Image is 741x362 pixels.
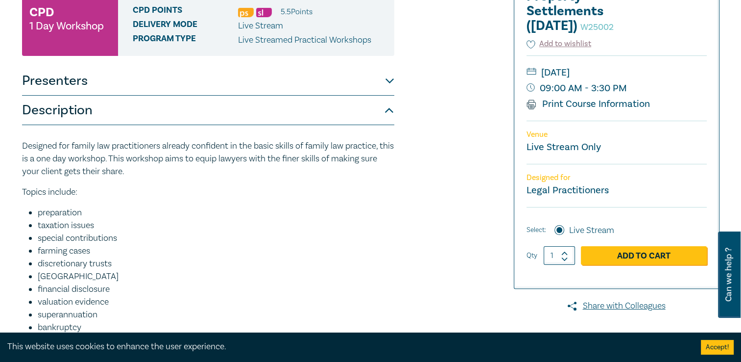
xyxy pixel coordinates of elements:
[281,5,312,18] li: 5.5 Point s
[526,141,601,154] a: Live Stream Only
[526,65,707,80] small: [DATE]
[514,300,719,312] a: Share with Colleagues
[38,207,394,219] li: preparation
[38,321,394,334] li: bankruptcy
[580,22,614,33] small: W25002
[22,96,394,125] button: Description
[133,34,238,47] span: Program type
[29,3,54,21] h3: CPD
[38,258,394,270] li: discretionary trusts
[526,250,537,261] label: Qty
[38,232,394,245] li: special contributions
[701,340,734,355] button: Accept cookies
[526,80,707,96] small: 09:00 AM - 3:30 PM
[238,34,371,47] p: Live Streamed Practical Workshops
[724,237,733,312] span: Can we help ?
[544,246,575,265] input: 1
[526,173,707,182] p: Designed for
[133,20,238,32] span: Delivery Mode
[22,66,394,96] button: Presenters
[133,5,238,18] span: CPD Points
[569,224,614,237] label: Live Stream
[22,186,394,199] p: Topics include:
[38,270,394,283] li: [GEOGRAPHIC_DATA]
[526,184,609,197] small: Legal Practitioners
[581,246,707,265] a: Add to Cart
[38,309,394,321] li: superannuation
[7,340,686,353] div: This website uses cookies to enhance the user experience.
[38,283,394,296] li: financial disclosure
[38,245,394,258] li: farming cases
[526,225,546,235] span: Select:
[38,219,394,232] li: taxation issues
[256,8,272,17] img: Substantive Law
[238,20,283,31] span: Live Stream
[29,21,104,31] small: 1 Day Workshop
[238,8,254,17] img: Professional Skills
[526,98,650,110] a: Print Course Information
[22,140,394,178] p: Designed for family law practitioners already confident in the basic skills of family law practic...
[526,38,592,50] button: Add to wishlist
[38,296,394,309] li: valuation evidence
[526,130,707,139] p: Venue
